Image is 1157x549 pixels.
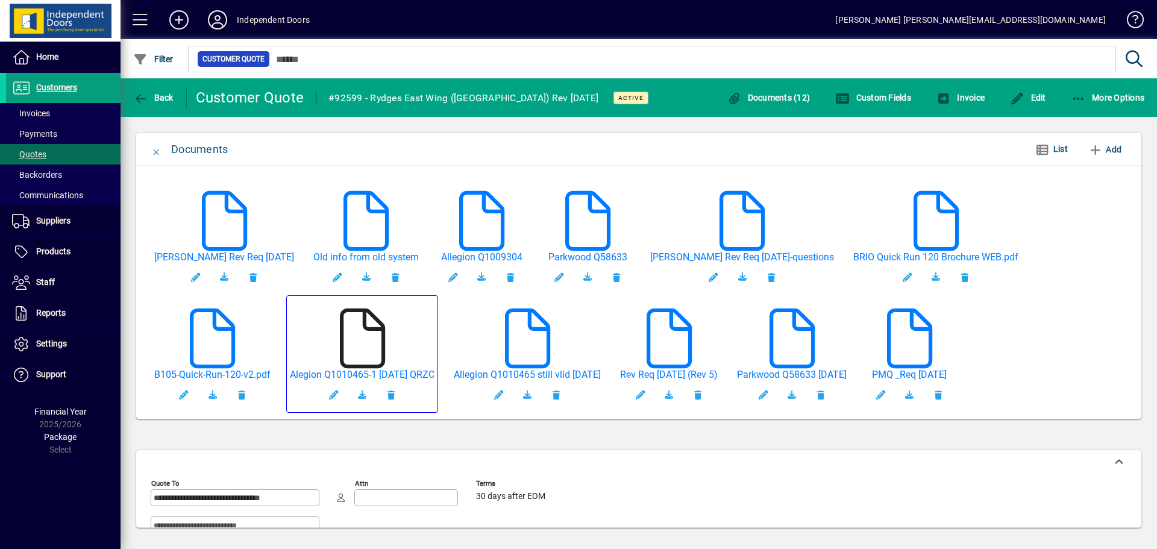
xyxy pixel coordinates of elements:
[12,149,46,159] span: Quotes
[853,251,1018,263] a: BRIO Quick Run 120 Brochure WEB.pdf
[6,165,121,185] a: Backorders
[227,380,256,409] button: Remove
[34,407,87,416] span: Financial Year
[12,129,57,139] span: Payments
[618,94,644,102] span: Active
[210,263,239,292] a: Download
[496,263,525,292] button: Remove
[323,263,352,292] button: Edit
[626,380,654,409] button: Edit
[438,263,467,292] button: Edit
[352,263,381,292] a: Download
[602,263,631,292] button: Remove
[181,263,210,292] button: Edit
[44,432,77,442] span: Package
[237,10,310,30] div: Independent Doors
[121,87,187,108] app-page-header-button: Back
[476,480,548,488] span: Terms
[130,87,177,108] button: Back
[892,263,921,292] button: Edit
[757,263,786,292] button: Remove
[12,190,83,200] span: Communications
[12,170,62,180] span: Backorders
[36,308,66,318] span: Reports
[36,52,58,61] span: Home
[169,380,198,409] button: Edit
[377,380,406,409] button: Remove
[438,251,525,263] a: Allegion Q1009304
[6,103,121,124] a: Invoices
[777,380,806,409] a: Download
[355,479,368,488] mat-label: Attn
[1083,139,1126,160] button: Add
[542,380,571,409] button: Remove
[620,369,718,380] a: Rev Req [DATE] (Rev 5)
[1071,93,1145,102] span: More Options
[924,380,953,409] button: Remove
[290,369,434,380] h5: Alegion Q1010465-1 [DATE] QRZC
[6,124,121,144] a: Payments
[1118,2,1142,42] a: Knowledge Base
[513,380,542,409] a: Download
[1010,93,1046,102] span: Edit
[832,87,914,108] button: Custom Fields
[1088,140,1121,159] span: Add
[650,251,834,263] a: [PERSON_NAME] Rev Req [DATE]-questions
[737,369,847,380] a: Parkwood Q58633 [DATE]
[835,93,911,102] span: Custom Fields
[748,380,777,409] button: Edit
[544,263,573,292] button: Edit
[6,42,121,72] a: Home
[950,263,979,292] button: Remove
[1007,87,1049,108] button: Edit
[6,329,121,359] a: Settings
[239,263,268,292] button: Remove
[921,263,950,292] a: Download
[454,369,601,380] a: Allegion Q1010465 still vlid [DATE]
[36,216,71,225] span: Suppliers
[6,144,121,165] a: Quotes
[467,263,496,292] a: Download
[154,251,294,263] a: [PERSON_NAME] Rev Req [DATE]
[728,263,757,292] a: Download
[154,369,271,380] a: B105-Quick-Run-120-v2.pdf
[133,93,174,102] span: Back
[313,251,419,263] a: Old info from old system
[381,263,410,292] button: Remove
[198,380,227,409] a: Download
[484,380,513,409] button: Edit
[1053,144,1068,154] span: List
[724,87,813,108] button: Documents (12)
[6,268,121,298] a: Staff
[1026,139,1077,160] button: List
[6,360,121,390] a: Support
[160,9,198,31] button: Add
[683,380,712,409] button: Remove
[36,83,77,92] span: Customers
[1068,87,1148,108] button: More Options
[6,237,121,267] a: Products
[6,298,121,328] a: Reports
[319,380,348,409] button: Edit
[476,492,545,501] span: 30 days after EOM
[895,380,924,409] a: Download
[6,185,121,205] a: Communications
[6,206,121,236] a: Suppliers
[544,251,631,263] a: Parkwood Q58633
[699,263,728,292] button: Edit
[936,93,985,102] span: Invoice
[573,263,602,292] a: Download
[654,380,683,409] a: Download
[866,369,953,380] a: PMQ _Req [DATE]
[835,10,1106,30] div: [PERSON_NAME] [PERSON_NAME][EMAIL_ADDRESS][DOMAIN_NAME]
